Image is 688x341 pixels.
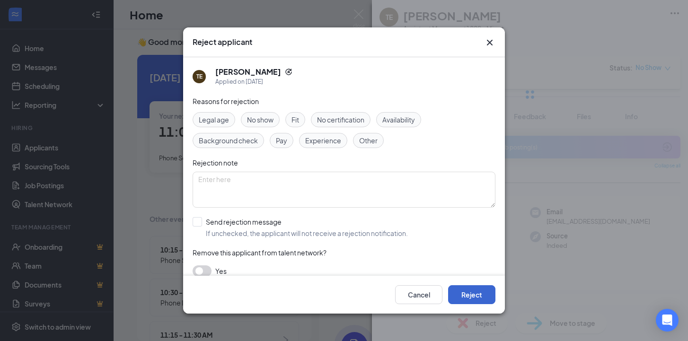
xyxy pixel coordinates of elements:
span: Pay [276,135,287,146]
svg: Cross [484,37,495,48]
button: Close [484,37,495,48]
span: Fit [291,114,299,125]
h5: [PERSON_NAME] [215,67,281,77]
div: Open Intercom Messenger [656,309,679,332]
span: Other [359,135,378,146]
span: Background check [199,135,258,146]
h3: Reject applicant [193,37,252,47]
span: Availability [382,114,415,125]
span: Legal age [199,114,229,125]
button: Reject [448,285,495,304]
span: Reasons for rejection [193,97,259,105]
span: Yes [215,265,227,277]
span: Remove this applicant from talent network? [193,248,326,257]
span: No show [247,114,273,125]
div: TE [196,72,203,80]
span: Experience [305,135,341,146]
span: Rejection note [193,158,238,167]
svg: Reapply [285,68,292,76]
button: Cancel [395,285,442,304]
span: No certification [317,114,364,125]
div: Applied on [DATE] [215,77,292,87]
